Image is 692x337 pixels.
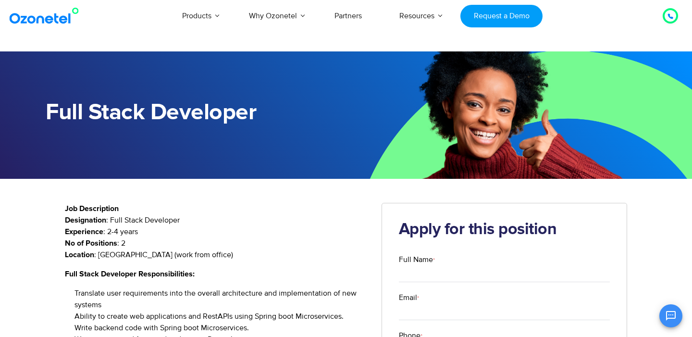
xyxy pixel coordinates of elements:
[74,287,367,311] li: Translate user requirements into the overall architecture and implementation of new systems
[65,270,195,278] strong: Full Stack Developer Responsibilities:
[399,292,610,303] label: Email
[460,5,543,27] a: Request a Demo
[46,100,346,126] h1: Full Stack Developer
[659,304,682,327] button: Open chat
[399,220,610,239] h2: Apply for this position
[399,254,610,265] label: Full Name
[74,322,367,334] li: Write backend code with Spring boot Microservices.
[65,228,103,236] strong: Experience
[65,205,119,212] strong: Job Description
[65,239,117,247] strong: No of Positions
[74,311,367,322] li: Ability to create web applications and RestAPIs using Spring boot Microservices.
[65,251,94,259] strong: Location
[65,214,367,261] p: : Full Stack Developer : 2-4 years : 2 : [GEOGRAPHIC_DATA] (work from office)
[65,216,106,224] strong: Designation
